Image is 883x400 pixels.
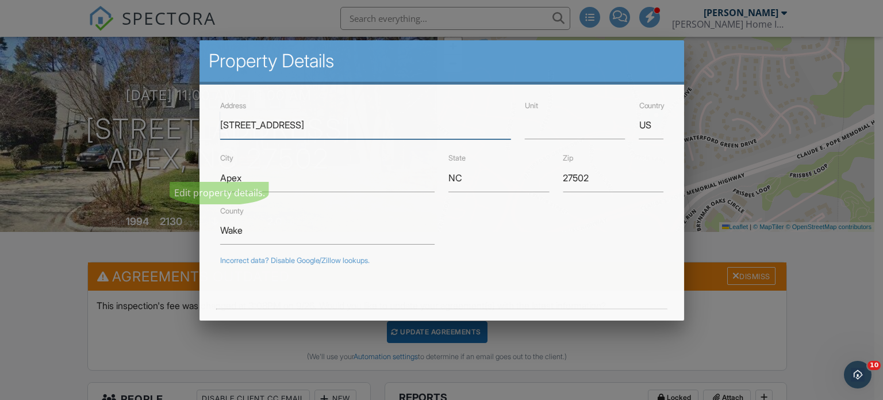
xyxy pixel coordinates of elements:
[563,154,573,163] label: Zip
[209,49,675,73] h2: Property Details
[867,361,881,370] span: 10
[448,154,466,163] label: State
[844,361,872,388] iframe: Intercom live chat
[524,101,538,110] label: Unit
[220,101,246,110] label: Address
[220,207,244,215] label: County
[639,101,665,110] label: Country
[220,256,663,265] div: Incorrect data? Disable Google/Zillow lookups.
[220,154,233,163] label: City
